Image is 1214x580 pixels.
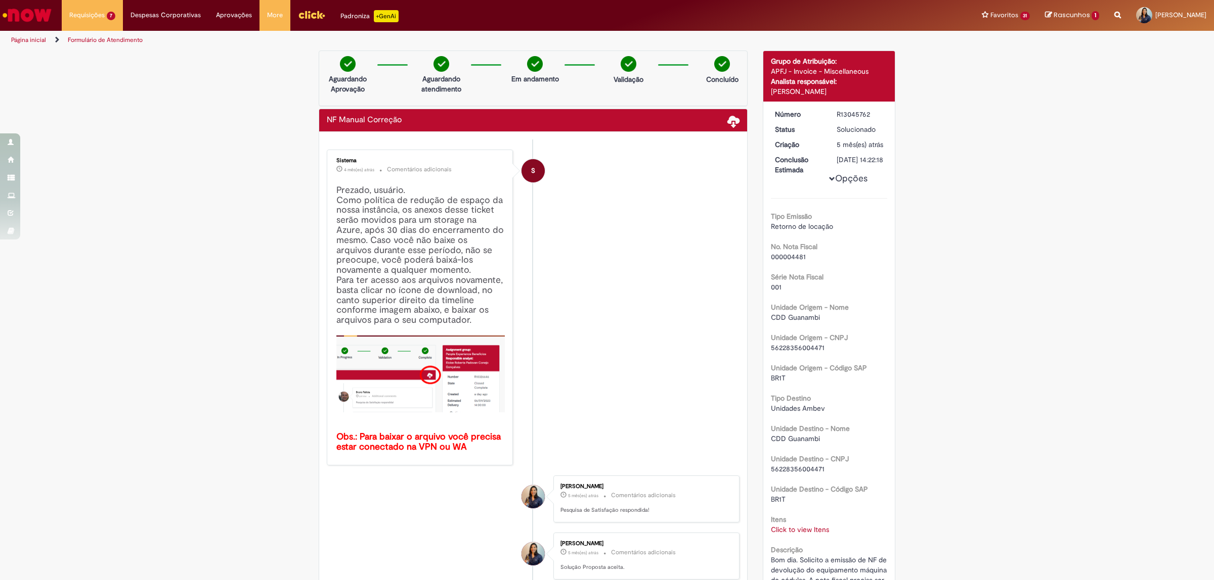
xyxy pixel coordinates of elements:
ul: Trilhas de página [8,31,802,50]
span: 1 [1092,11,1099,20]
b: Itens [771,515,786,524]
span: 7 [107,12,115,20]
div: [PERSON_NAME] [560,484,729,490]
b: Descrição [771,545,803,554]
dt: Número [767,109,830,119]
div: APFJ - Invoice - Miscellaneous [771,66,888,76]
img: check-circle-green.png [621,56,636,72]
a: Página inicial [11,36,46,44]
b: Tipo Destino [771,394,811,403]
span: Baixar anexos [727,115,740,127]
img: check-circle-green.png [340,56,356,72]
span: 56228356004471 [771,464,825,473]
b: Unidade Destino - CNPJ [771,454,849,463]
b: Série Nota Fiscal [771,272,823,281]
span: 000004481 [771,252,806,261]
h2: NF Manual Correção Histórico de tíquete [327,116,402,125]
div: 13/05/2025 15:52:02 [837,139,884,150]
p: Solução Proposta aceita. [560,563,729,571]
span: CDD Guanambi [771,313,820,322]
b: Unidade Origem - CNPJ [771,333,848,342]
b: Unidade Destino - Código SAP [771,485,868,494]
span: Unidades Ambev [771,404,825,413]
span: 4 mês(es) atrás [344,167,374,173]
div: Solucionado [837,124,884,134]
div: Analista responsável: [771,76,888,86]
b: No. Nota Fiscal [771,242,817,251]
div: Jamille Teixeira Rocha [522,542,545,565]
span: Requisições [69,10,105,20]
b: Tipo Emissão [771,212,812,221]
span: Favoritos [990,10,1018,20]
span: 31 [1020,12,1030,20]
b: Unidade Origem - Nome [771,303,849,312]
img: click_logo_yellow_360x200.png [298,7,325,22]
img: check-circle-green.png [527,56,543,72]
span: [PERSON_NAME] [1155,11,1206,19]
img: x_mdbda_azure_blob.picture2.png [336,335,505,412]
a: Click to view Itens [771,525,829,534]
p: Aguardando Aprovação [323,74,372,94]
h4: Prezado, usuário. Como política de redução de espaço da nossa instância, os anexos desse ticket s... [336,185,505,452]
span: Aprovações [216,10,252,20]
span: 5 mês(es) atrás [837,140,883,149]
small: Comentários adicionais [611,491,676,500]
span: Retorno de locação [771,222,833,231]
a: Formulário de Atendimento [68,36,143,44]
img: check-circle-green.png [433,56,449,72]
p: Aguardando atendimento [417,74,466,94]
div: Jamille Teixeira Rocha [522,485,545,508]
div: Grupo de Atribuição: [771,56,888,66]
p: Concluído [706,74,739,84]
a: Rascunhos [1045,11,1099,20]
b: Obs.: Para baixar o arquivo você precisa estar conectado na VPN ou WA [336,431,503,453]
p: Validação [614,74,643,84]
time: 13/05/2025 15:52:02 [837,140,883,149]
span: BR1T [771,495,786,504]
b: Unidade Destino - Nome [771,424,850,433]
div: R13045762 [837,109,884,119]
p: +GenAi [374,10,399,22]
small: Comentários adicionais [611,548,676,557]
span: 5 mês(es) atrás [568,493,598,499]
span: 5 mês(es) atrás [568,550,598,556]
span: 56228356004471 [771,343,825,352]
div: Sistema [336,158,505,164]
span: BR1T [771,373,786,382]
span: CDD Guanambi [771,434,820,443]
div: [PERSON_NAME] [771,86,888,96]
span: S [531,159,535,183]
b: Unidade Origem - Código SAP [771,363,867,372]
time: 16/05/2025 15:17:13 [568,493,598,499]
p: Em andamento [511,74,559,84]
dt: Conclusão Estimada [767,155,830,175]
dt: Status [767,124,830,134]
div: Padroniza [340,10,399,22]
img: ServiceNow [1,5,53,25]
div: [DATE] 14:22:18 [837,155,884,165]
div: System [522,159,545,182]
p: Pesquisa de Satisfação respondida! [560,506,729,514]
span: 001 [771,282,782,292]
span: Despesas Corporativas [131,10,201,20]
span: More [267,10,283,20]
small: Comentários adicionais [387,165,452,174]
time: 16/06/2025 02:02:03 [344,167,374,173]
img: check-circle-green.png [714,56,730,72]
div: [PERSON_NAME] [560,541,729,547]
span: Rascunhos [1054,10,1090,20]
dt: Criação [767,139,830,150]
time: 16/05/2025 15:17:06 [568,550,598,556]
